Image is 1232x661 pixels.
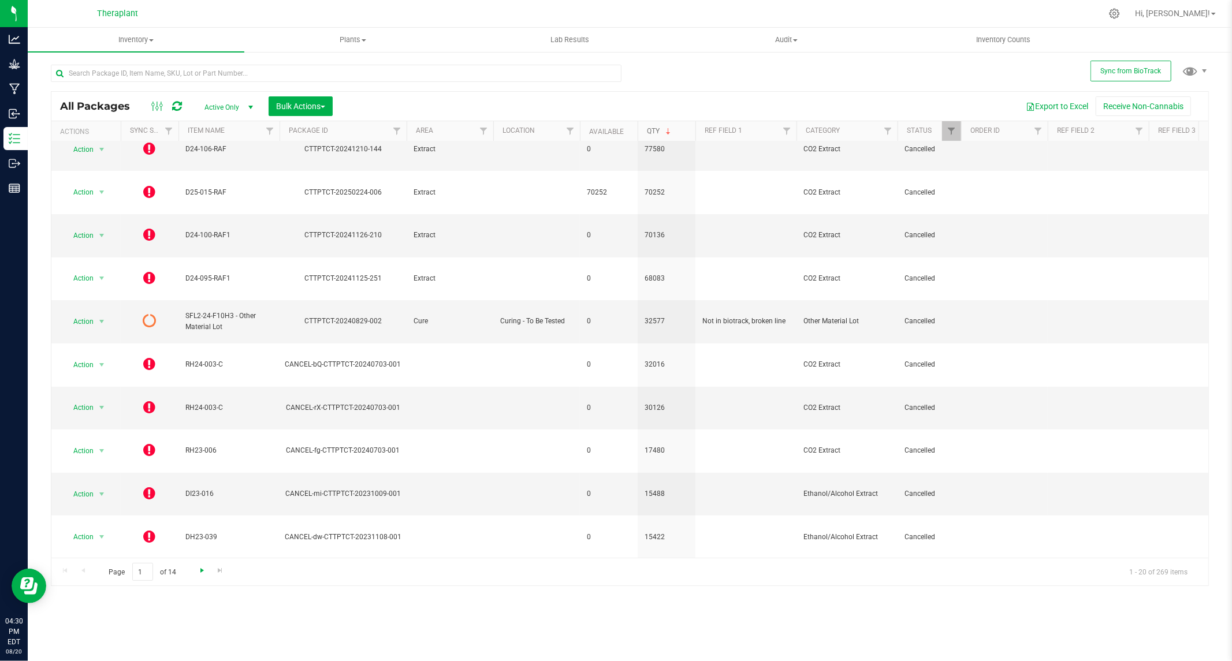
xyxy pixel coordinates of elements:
span: Hi, [PERSON_NAME]! [1135,9,1210,18]
span: 0 [587,144,631,155]
input: Search Package ID, Item Name, SKU, Lot or Part Number... [51,65,621,82]
span: Cancelled [905,402,954,413]
input: 1 [132,563,153,581]
a: Ref Field 1 [705,126,742,135]
div: CTTPTCT-20250224-006 [278,187,408,198]
span: 70136 [645,230,688,241]
span: 32577 [645,316,688,327]
span: OUT OF SYNC! [144,399,156,416]
div: CANCEL-dw-CTTPTCT-20231108-001 [278,532,408,543]
inline-svg: Inventory [9,133,20,144]
span: Cancelled [905,187,954,198]
span: Cure [414,316,486,327]
span: Ethanol/Alcohol Extract [803,532,891,543]
iframe: Resource center [12,569,46,603]
span: Plants [245,35,460,45]
a: Filter [561,121,580,141]
a: Qty [647,127,673,135]
span: Cancelled [905,359,954,370]
a: Filter [879,121,898,141]
a: Filter [388,121,407,141]
span: Lab Results [535,35,605,45]
span: Action [63,270,94,286]
span: Cancelled [905,144,954,155]
span: Action [63,357,94,373]
span: OUT OF SYNC! [144,529,156,545]
span: 70252 [587,187,631,198]
span: select [95,270,109,286]
a: Filter [1029,121,1048,141]
button: Sync from BioTrack [1090,61,1171,81]
a: Location [503,126,535,135]
span: Extract [414,187,486,198]
a: Order Id [970,126,1000,135]
span: CO2 Extract [803,402,891,413]
inline-svg: Outbound [9,158,20,169]
a: Filter [159,121,178,141]
span: OUT OF SYNC! [144,486,156,502]
span: CO2 Extract [803,445,891,456]
span: Inventory [28,35,244,45]
span: Action [63,227,94,244]
a: Area [416,126,433,135]
span: OUT OF SYNC! [144,227,156,243]
span: D24-100-RAF1 [185,230,273,241]
span: 32016 [645,359,688,370]
div: CTTPTCT-20241126-210 [278,230,408,241]
button: Export to Excel [1018,96,1096,116]
span: Ethanol/Alcohol Extract [803,488,891,499]
a: Available [589,128,624,136]
span: Cancelled [905,445,954,456]
span: Curing - To Be Tested [500,316,573,327]
inline-svg: Grow [9,58,20,70]
span: Not in biotrack, broken line [702,316,790,327]
span: Other Material Lot [803,316,891,327]
span: Cancelled [905,316,954,327]
span: 15422 [645,532,688,543]
span: 0 [587,273,631,284]
span: OUT OF SYNC! [144,270,156,286]
span: DI23-016 [185,488,273,499]
span: Theraplant [98,9,139,18]
a: Inventory Counts [895,28,1111,52]
a: Package ID [289,126,328,135]
a: Filter [777,121,796,141]
span: Cancelled [905,532,954,543]
a: Ref Field 3 [1158,126,1196,135]
span: select [95,227,109,244]
span: Cancelled [905,230,954,241]
span: OUT OF SYNC! [144,141,156,157]
span: 0 [587,402,631,413]
span: OUT OF SYNC! [144,442,156,458]
inline-svg: Reports [9,182,20,194]
span: RH24-003-C [185,359,273,370]
a: Plants [244,28,461,52]
div: Manage settings [1107,8,1122,19]
p: 04:30 PM EDT [5,616,23,647]
span: Extract [414,144,486,155]
span: Cancelled [905,488,954,499]
span: D24-095-RAF1 [185,273,273,284]
span: All Packages [60,100,142,113]
span: D24-106-RAF [185,144,273,155]
span: Inventory Counts [961,35,1046,45]
span: Pending Sync [143,313,157,329]
span: D25-015-RAF [185,187,273,198]
span: Action [63,529,94,545]
span: Extract [414,273,486,284]
a: Status [907,126,932,135]
span: OUT OF SYNC! [144,184,156,200]
span: 70252 [645,187,688,198]
span: Action [63,399,94,416]
span: select [95,357,109,373]
span: 30126 [645,402,688,413]
span: DH23-039 [185,532,273,543]
a: Filter [942,121,961,141]
div: CANCEL-fg-CTTPTCT-20240703-001 [278,445,408,456]
div: CTTPTCT-20241210-144 [278,144,408,155]
span: 0 [587,445,631,456]
div: Actions [60,128,116,136]
div: CANCEL-bQ-CTTPTCT-20240703-001 [278,359,408,370]
inline-svg: Analytics [9,33,20,45]
span: 1 - 20 of 269 items [1120,563,1197,580]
